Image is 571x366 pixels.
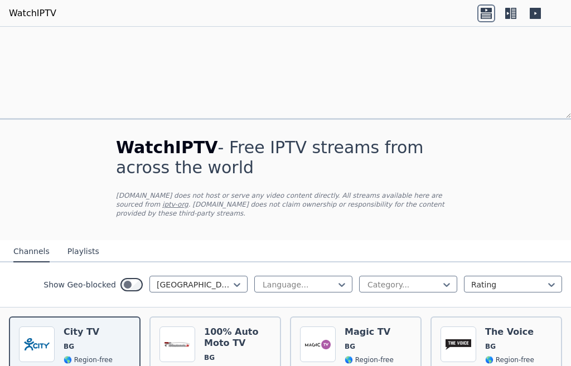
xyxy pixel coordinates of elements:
h6: 100% Auto Moto TV [204,326,271,349]
span: BG [485,342,496,351]
h6: City TV [64,326,113,338]
span: BG [64,342,74,351]
img: Magic TV [300,326,336,362]
p: [DOMAIN_NAME] does not host or serve any video content directly. All streams available here are s... [116,191,455,218]
label: Show Geo-blocked [43,279,116,290]
img: The Voice [441,326,476,362]
span: BG [345,342,355,351]
span: BG [204,353,215,362]
span: 🌎 Region-free [485,355,534,364]
h1: - Free IPTV streams from across the world [116,138,455,178]
h6: Magic TV [345,326,394,338]
a: WatchIPTV [9,7,56,20]
a: iptv-org [162,201,188,208]
h6: The Voice [485,326,534,338]
span: WatchIPTV [116,138,218,157]
span: 🌎 Region-free [345,355,394,364]
img: 100% Auto Moto TV [159,326,195,362]
span: 🌎 Region-free [64,355,113,364]
img: City TV [19,326,55,362]
button: Channels [13,241,50,262]
button: Playlists [67,241,99,262]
